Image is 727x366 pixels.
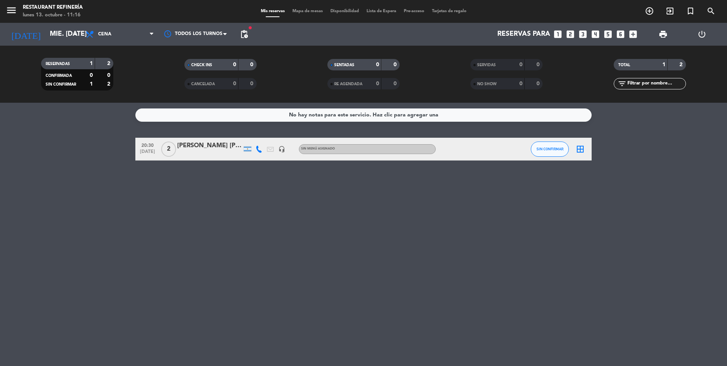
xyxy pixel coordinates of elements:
[706,6,716,16] i: search
[363,9,400,13] span: Lista de Espera
[233,62,236,67] strong: 0
[578,29,588,39] i: looks_3
[250,81,255,86] strong: 0
[394,62,398,67] strong: 0
[301,147,335,150] span: Sin menú asignado
[679,62,684,67] strong: 2
[617,79,627,88] i: filter_list
[90,61,93,66] strong: 1
[6,5,17,19] button: menu
[46,83,76,86] span: SIN CONFIRMAR
[107,81,112,87] strong: 2
[616,29,625,39] i: looks_6
[107,61,112,66] strong: 2
[590,29,600,39] i: looks_4
[23,11,83,19] div: lunes 13. octubre - 11:16
[683,23,721,46] div: LOG OUT
[400,9,428,13] span: Pre-acceso
[46,62,70,66] span: RESERVADAS
[98,32,111,37] span: Cena
[537,81,541,86] strong: 0
[686,6,695,16] i: turned_in_not
[394,81,398,86] strong: 0
[191,63,212,67] span: CHECK INS
[90,81,93,87] strong: 1
[289,111,438,119] div: No hay notas para este servicio. Haz clic para agregar una
[6,5,17,16] i: menu
[576,145,585,154] i: border_all
[618,63,630,67] span: TOTAL
[477,82,497,86] span: NO SHOW
[250,62,255,67] strong: 0
[334,63,354,67] span: SENTADAS
[659,30,668,39] span: print
[138,140,157,149] span: 20:30
[627,80,686,88] input: Filtrar por nombre...
[46,74,72,78] span: CONFIRMADA
[477,63,496,67] span: SERVIDAS
[428,9,470,13] span: Tarjetas de regalo
[531,142,569,157] button: SIN CONFIRMAR
[665,6,675,16] i: exit_to_app
[519,81,522,86] strong: 0
[23,4,83,11] div: Restaurant Refinería
[248,25,252,30] span: fiber_manual_record
[565,29,575,39] i: looks_two
[191,82,215,86] span: CANCELADA
[257,9,289,13] span: Mis reservas
[497,30,550,38] span: Reservas para
[553,29,563,39] i: looks_one
[603,29,613,39] i: looks_5
[645,6,654,16] i: add_circle_outline
[90,73,93,78] strong: 0
[289,9,327,13] span: Mapa de mesas
[697,30,706,39] i: power_settings_new
[376,62,379,67] strong: 0
[519,62,522,67] strong: 0
[278,146,285,153] i: headset_mic
[327,9,363,13] span: Disponibilidad
[537,147,564,151] span: SIN CONFIRMAR
[138,149,157,158] span: [DATE]
[161,142,176,157] span: 2
[376,81,379,86] strong: 0
[628,29,638,39] i: add_box
[107,73,112,78] strong: 0
[6,26,46,43] i: [DATE]
[71,30,80,39] i: arrow_drop_down
[537,62,541,67] strong: 0
[334,82,362,86] span: RE AGENDADA
[177,141,242,151] div: [PERSON_NAME] [PERSON_NAME]
[662,62,665,67] strong: 1
[240,30,249,39] span: pending_actions
[233,81,236,86] strong: 0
